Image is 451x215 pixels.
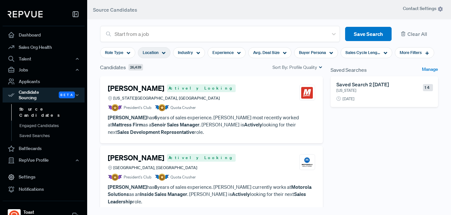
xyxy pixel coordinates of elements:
strong: Inside Sales Manager [140,191,187,197]
h4: [PERSON_NAME] [108,154,164,162]
img: Quota Badge [155,104,169,111]
strong: Actively [244,121,262,128]
strong: 8 [154,184,157,190]
span: 26,439 [128,64,143,71]
span: 14 [423,84,433,91]
img: President Badge [108,174,122,181]
span: President's Club [124,105,151,111]
a: Settings [3,171,85,183]
strong: 6 [154,114,157,121]
span: Avg. Deal Size [253,49,280,56]
p: [US_STATE] [336,88,405,93]
img: Mattress Firm [301,87,313,99]
span: Buyer Persona [299,49,326,56]
strong: Sales Development Representative [117,129,194,135]
div: Candidate Sourcing [3,88,85,102]
span: More Filters [400,49,422,56]
a: Engaged Candidates [11,121,93,131]
a: Source Candidates [11,104,93,121]
span: Experience [212,49,234,56]
strong: Mattress Firm [112,121,143,128]
span: Actively Looking [167,154,236,162]
button: Save Search [345,27,392,41]
strong: [PERSON_NAME] [108,184,147,190]
a: Sales Org Health [3,41,85,53]
a: Dashboard [3,29,85,41]
h6: Saved Search 2 [DATE] [336,81,412,88]
a: Notifications [3,183,85,196]
span: Sales Cycle Length [345,49,380,56]
span: [GEOGRAPHIC_DATA], [GEOGRAPHIC_DATA] [113,165,197,171]
span: Role Type [105,49,123,56]
span: Industry [178,49,193,56]
img: Quota Badge [155,174,169,181]
h4: [PERSON_NAME] [108,84,164,92]
img: President Badge [108,104,122,111]
strong: Actively [232,191,250,197]
span: Candidates [100,63,126,71]
strong: Senoir Sales Manager [151,121,200,128]
span: Actively Looking [167,84,236,92]
a: Manage [422,66,438,74]
strong: Sales Leadership [108,191,306,205]
div: Sort By: [272,64,323,71]
span: Location [143,49,159,56]
p: has years of sales experience. [PERSON_NAME] currently works at as an . [PERSON_NAME] is looking ... [108,183,315,205]
span: [DATE] [343,96,354,102]
button: Clear All [397,27,438,41]
button: Jobs [3,64,85,75]
span: [US_STATE][GEOGRAPHIC_DATA], [GEOGRAPHIC_DATA] [113,95,220,101]
a: Battlecards [3,143,85,155]
img: Motorola Solutions [301,156,313,168]
a: Applicants [3,75,85,88]
span: Quota Crusher [170,105,196,111]
span: Contact Settings [403,5,443,12]
button: Candidate Sourcing Beta [3,88,85,102]
a: Saved Searches [11,131,93,141]
button: RepVue Profile [3,155,85,166]
span: Beta [59,91,75,98]
span: Source Candidates [93,6,137,13]
span: President's Club [124,174,151,180]
button: Talent [3,53,85,64]
p: has years of sales experience. [PERSON_NAME] most recently worked at as a . [PERSON_NAME] is look... [108,114,315,136]
span: Quota Crusher [170,174,196,180]
span: Profile Quality [289,64,317,71]
img: RepVue [8,11,43,17]
span: Saved Searches [331,66,367,74]
strong: [PERSON_NAME] [108,114,147,121]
